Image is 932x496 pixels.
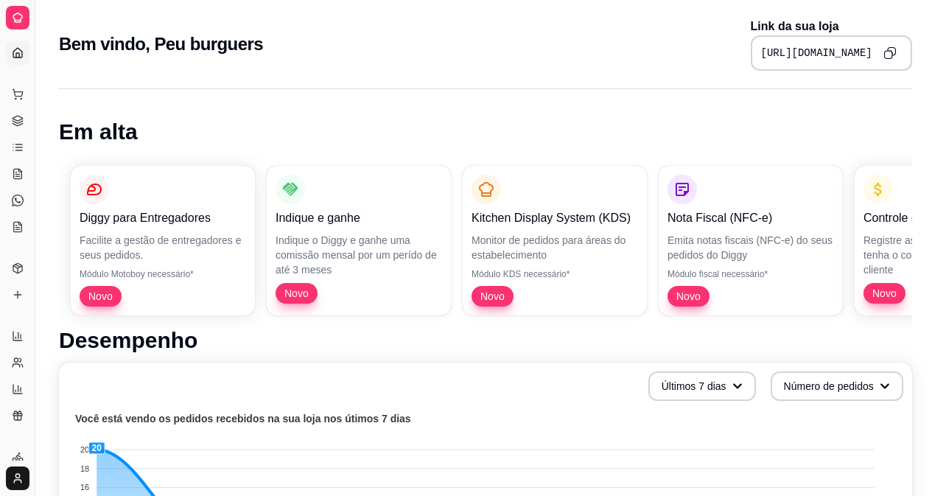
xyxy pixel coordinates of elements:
button: Últimos 7 dias [648,371,756,401]
text: Você está vendo os pedidos recebidos na sua loja nos útimos 7 dias [75,413,411,425]
h2: Bem vindo, Peu burguers [59,32,263,56]
button: Copy to clipboard [878,41,902,65]
p: Indique e ganhe [276,209,442,227]
p: Emita notas fiscais (NFC-e) do seus pedidos do Diggy [668,233,834,262]
button: Diggy para EntregadoresFacilite a gestão de entregadores e seus pedidos.Módulo Motoboy necessário... [71,166,255,315]
tspan: 18 [80,464,89,473]
p: Diggy para Entregadores [80,209,246,227]
span: Novo [83,289,119,304]
p: Facilite a gestão de entregadores e seus pedidos. [80,233,246,262]
p: Monitor de pedidos para áreas do estabelecimento [472,233,638,262]
span: Novo [866,286,903,301]
span: Novo [670,289,707,304]
button: Nota Fiscal (NFC-e)Emita notas fiscais (NFC-e) do seus pedidos do DiggyMódulo fiscal necessário*Novo [659,166,843,315]
span: Novo [278,286,315,301]
p: Link da sua loja [751,18,912,35]
tspan: 16 [80,483,89,492]
tspan: 20 [80,445,89,454]
h1: Desempenho [59,327,912,354]
p: Módulo fiscal necessário* [668,268,834,280]
p: Módulo KDS necessário* [472,268,638,280]
pre: [URL][DOMAIN_NAME] [761,46,872,60]
p: Indique o Diggy e ganhe uma comissão mensal por um perído de até 3 meses [276,233,442,277]
p: Kitchen Display System (KDS) [472,209,638,227]
button: Indique e ganheIndique o Diggy e ganhe uma comissão mensal por um perído de até 3 mesesNovo [267,166,451,315]
h1: Em alta [59,119,912,145]
button: Número de pedidos [771,371,903,401]
button: Kitchen Display System (KDS)Monitor de pedidos para áreas do estabelecimentoMódulo KDS necessário... [463,166,647,315]
p: Nota Fiscal (NFC-e) [668,209,834,227]
span: Novo [474,289,511,304]
p: Módulo Motoboy necessário* [80,268,246,280]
